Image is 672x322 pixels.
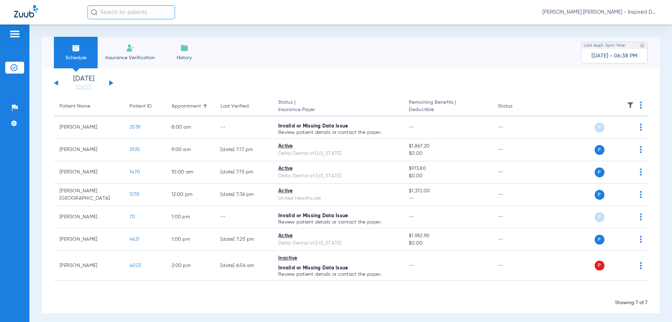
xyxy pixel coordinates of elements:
div: Patient ID [129,103,160,110]
td: -- [492,116,540,139]
p: Review patient details or contact the payer. [278,220,398,225]
span: Invalid or Missing Data Issue [278,266,348,270]
span: P [595,190,604,200]
td: [DATE] 7:15 PM [215,161,273,184]
div: Active [278,232,398,240]
div: Active [278,143,398,150]
img: Zuub Logo [14,5,38,18]
span: P [595,212,604,222]
td: 1:00 PM [166,206,215,228]
img: group-dot-blue.svg [640,102,642,109]
img: group-dot-blue.svg [640,191,642,198]
span: Insurance Verification [103,54,157,61]
a: [DATE] [63,84,105,91]
div: Delta Dental of [US_STATE] [278,240,398,247]
th: Remaining Benefits | [403,97,492,116]
td: 1:00 PM [166,228,215,251]
span: P [595,235,604,245]
span: History [168,54,201,61]
img: group-dot-blue.svg [640,146,642,153]
img: group-dot-blue.svg [640,169,642,176]
div: Chat Widget [637,288,672,322]
div: Patient Name [59,103,90,110]
img: History [180,44,189,52]
span: -- [409,195,486,202]
td: -- [492,184,540,206]
td: [PERSON_NAME] [54,251,124,281]
span: 4023 [129,263,141,268]
div: Patient Name [59,103,118,110]
div: Active [278,165,398,172]
span: -- [409,263,414,268]
span: -- [409,214,414,219]
td: -- [492,161,540,184]
div: Delta Dental of [US_STATE] [278,150,398,157]
span: Invalid or Missing Data Issue [278,213,348,218]
span: $0.00 [409,150,486,157]
img: filter.svg [627,102,634,109]
img: last sync help info [640,43,645,48]
td: [PERSON_NAME] [54,139,124,161]
img: Manual Insurance Verification [126,44,134,52]
p: Review patient details or contact the payer. [278,272,398,277]
span: Invalid or Missing Data Issue [278,124,348,129]
div: Last Verified [220,103,249,110]
th: Status [492,97,540,116]
li: [DATE] [63,75,105,91]
th: Status | [273,97,403,116]
span: $1,982.90 [409,232,486,240]
td: [DATE] 7:25 PM [215,228,273,251]
td: [PERSON_NAME] [54,161,124,184]
td: -- [492,139,540,161]
td: -- [492,206,540,228]
img: group-dot-blue.svg [640,236,642,243]
img: group-dot-blue.svg [640,213,642,220]
td: [DATE] 7:17 PM [215,139,273,161]
span: $1,372.00 [409,187,486,195]
td: -- [492,228,540,251]
td: 9:00 AM [166,139,215,161]
td: [DATE] 7:36 PM [215,184,273,206]
td: [PERSON_NAME] [54,206,124,228]
span: 70 [129,214,135,219]
span: [PERSON_NAME] [PERSON_NAME] - Inspired Dental [542,9,658,16]
div: Active [278,187,398,195]
div: Appointment [171,103,209,110]
div: Last Verified [220,103,267,110]
span: 4621 [129,237,139,242]
img: Schedule [72,44,80,52]
span: -- [409,125,414,130]
img: group-dot-blue.svg [640,124,642,131]
img: group-dot-blue.svg [640,262,642,269]
div: Patient ID [129,103,152,110]
img: hamburger-icon [9,30,20,38]
div: Inactive [278,255,398,262]
span: $1,867.20 [409,143,486,150]
td: 12:00 PM [166,184,215,206]
span: 1278 [129,192,139,197]
td: [DATE] 6:56 AM [215,251,273,281]
div: United Healthcare [278,195,398,202]
span: $913.80 [409,165,486,172]
span: 1470 [129,170,140,174]
img: Search Icon [91,9,97,15]
td: 8:00 AM [166,116,215,139]
td: -- [492,251,540,281]
span: P [595,167,604,177]
td: -- [215,116,273,139]
span: $0.00 [409,172,486,180]
span: P [595,123,604,132]
td: 2:00 PM [166,251,215,281]
p: Review patient details or contact the payer. [278,130,398,135]
td: -- [215,206,273,228]
span: [DATE] - 06:38 PM [591,53,637,60]
div: Appointment [171,103,201,110]
td: [PERSON_NAME][GEOGRAPHIC_DATA] [54,184,124,206]
span: P [595,261,604,270]
span: 2039 [129,125,140,130]
span: Last Appt. Sync Time: [584,42,626,49]
span: 2925 [129,147,140,152]
div: Delta Dental of [US_STATE] [278,172,398,180]
td: [PERSON_NAME] [54,228,124,251]
td: [PERSON_NAME] [54,116,124,139]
